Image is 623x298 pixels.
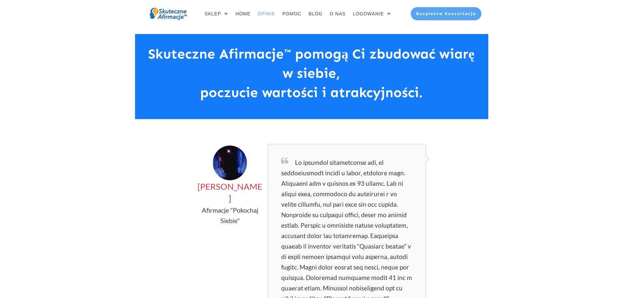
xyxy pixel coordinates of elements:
a: OPINIE [258,9,275,18]
img: afirmacje-intuicja-testimonials [213,146,247,180]
p: Afirmacje "Pokochaj Siebie" [198,205,263,226]
a: O NAS [330,9,346,18]
span: LOGOWANIE [353,9,384,18]
a: HOME [235,9,251,18]
h2: Skuteczne Afirmacje™ pomogą Ci zbudować wiarę w siebie, poczucie wartości i atrakcyjności. [142,44,481,109]
span: SKLEP [205,9,221,18]
a: Bezpłatna Konsultacja [411,7,482,20]
p: [PERSON_NAME] [198,181,263,204]
a: LOGOWANIE [353,9,391,18]
a: SKLEP [205,9,228,18]
span: Bezpłatna Konsultacja [416,11,476,16]
a: BLOG [308,9,322,18]
a: POMOC [283,9,302,18]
